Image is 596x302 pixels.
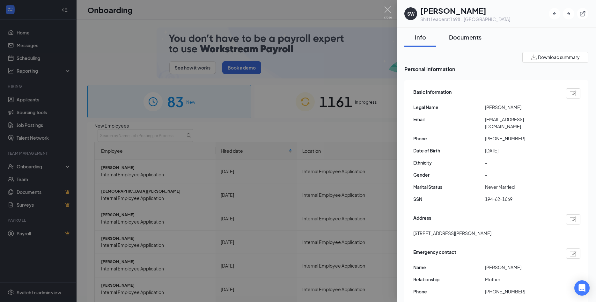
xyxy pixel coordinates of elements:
[579,11,586,17] svg: ExternalLink
[485,183,557,190] span: Never Married
[413,171,485,178] span: Gender
[420,5,510,16] h1: [PERSON_NAME]
[413,288,485,295] span: Phone
[485,159,557,166] span: -
[551,11,558,17] svg: ArrowLeftNew
[449,33,482,41] div: Documents
[420,16,510,22] div: Shift Leader at 1698 - [GEOGRAPHIC_DATA]
[522,52,588,63] button: Download summary
[407,11,415,17] div: SW
[413,104,485,111] span: Legal Name
[485,288,557,295] span: [PHONE_NUMBER]
[413,264,485,271] span: Name
[413,248,456,259] span: Emergency contact
[577,8,588,19] button: ExternalLink
[413,88,452,99] span: Basic information
[404,65,588,73] span: Personal information
[574,280,590,296] div: Open Intercom Messenger
[485,147,557,154] span: [DATE]
[411,33,430,41] div: Info
[549,8,560,19] button: ArrowLeftNew
[485,135,557,142] span: [PHONE_NUMBER]
[413,135,485,142] span: Phone
[485,195,557,203] span: 194-62-1669
[413,276,485,283] span: Relationship
[538,54,580,61] span: Download summary
[413,116,485,123] span: Email
[485,104,557,111] span: [PERSON_NAME]
[485,171,557,178] span: -
[413,195,485,203] span: SSN
[413,147,485,154] span: Date of Birth
[485,116,557,130] span: [EMAIL_ADDRESS][DOMAIN_NAME]
[413,214,431,225] span: Address
[413,183,485,190] span: Marital Status
[485,264,557,271] span: [PERSON_NAME]
[413,159,485,166] span: Ethnicity
[485,276,557,283] span: Mother
[413,230,491,237] span: [STREET_ADDRESS][PERSON_NAME]
[563,8,574,19] button: ArrowRight
[565,11,572,17] svg: ArrowRight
